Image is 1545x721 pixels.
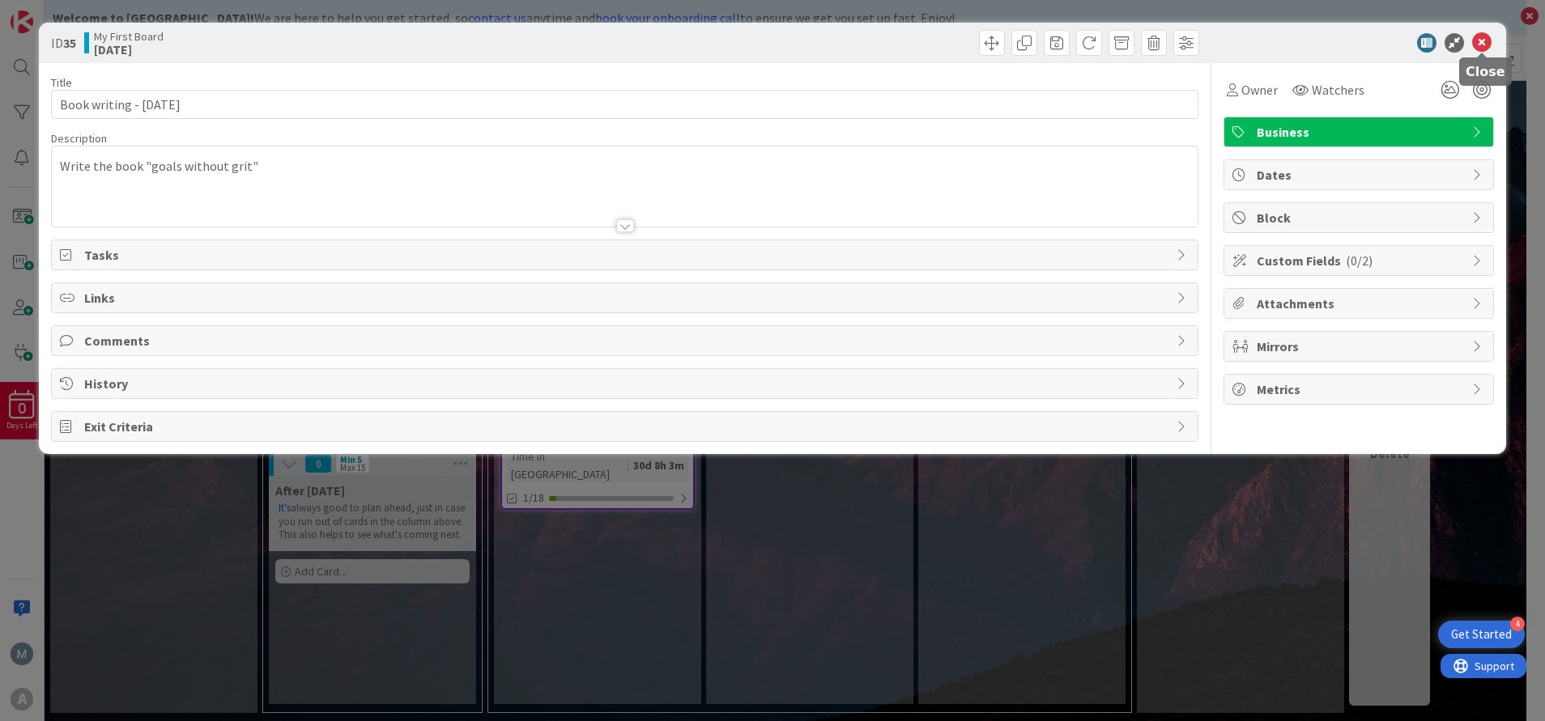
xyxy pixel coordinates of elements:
label: Title [51,75,72,90]
span: My First Board [94,30,164,43]
span: Tasks [84,245,1169,265]
span: Exit Criteria [84,417,1169,436]
span: ID [51,33,76,53]
span: Support [34,2,74,22]
b: [DATE] [94,43,164,56]
div: 4 [1510,617,1525,631]
span: Attachments [1257,294,1464,313]
h5: Close [1466,64,1505,79]
span: Block [1257,208,1464,227]
span: Comments [84,331,1169,350]
span: Owner [1241,80,1278,100]
span: History [84,374,1169,393]
span: Watchers [1312,80,1364,100]
span: Mirrors [1257,337,1464,356]
b: 35 [63,35,76,51]
span: Description [51,131,107,146]
span: Custom Fields [1257,251,1464,270]
input: type card name here... [51,90,1199,119]
div: Get Started [1451,626,1512,643]
span: ( 0/2 ) [1346,252,1373,269]
span: Business [1257,122,1464,142]
span: Links [84,288,1169,307]
div: Open Get Started checklist, remaining modules: 4 [1438,621,1525,648]
span: Dates [1257,165,1464,184]
span: Metrics [1257,380,1464,399]
p: Write the book "goals without grit" [60,157,1190,176]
